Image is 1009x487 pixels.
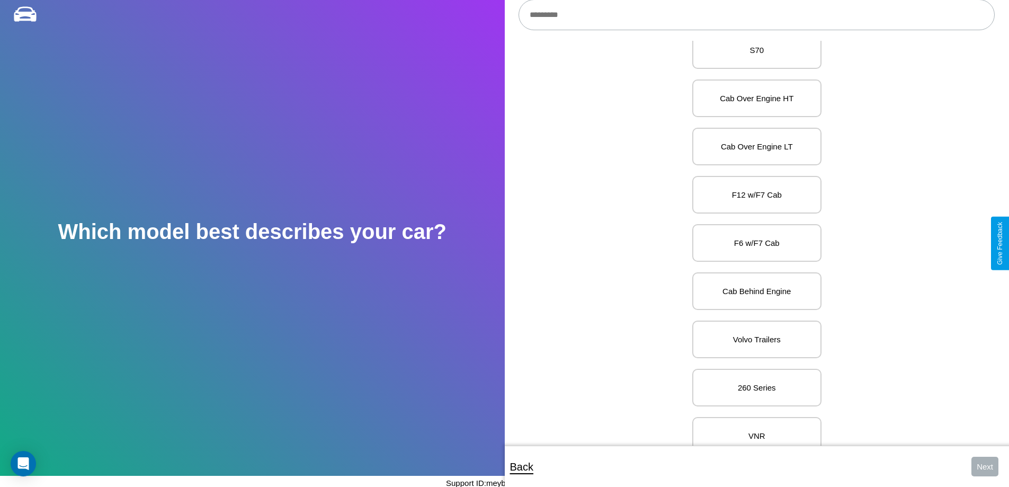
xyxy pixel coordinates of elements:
[704,284,810,298] p: Cab Behind Engine
[11,451,36,476] div: Open Intercom Messenger
[704,43,810,57] p: S70
[58,220,447,244] h2: Which model best describes your car?
[704,91,810,105] p: Cab Over Engine HT
[704,332,810,347] p: Volvo Trailers
[704,236,810,250] p: F6 w/F7 Cab
[996,222,1004,265] div: Give Feedback
[704,429,810,443] p: VNR
[971,457,998,476] button: Next
[510,457,533,476] p: Back
[704,380,810,395] p: 260 Series
[704,188,810,202] p: F12 w/F7 Cab
[704,139,810,154] p: Cab Over Engine LT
